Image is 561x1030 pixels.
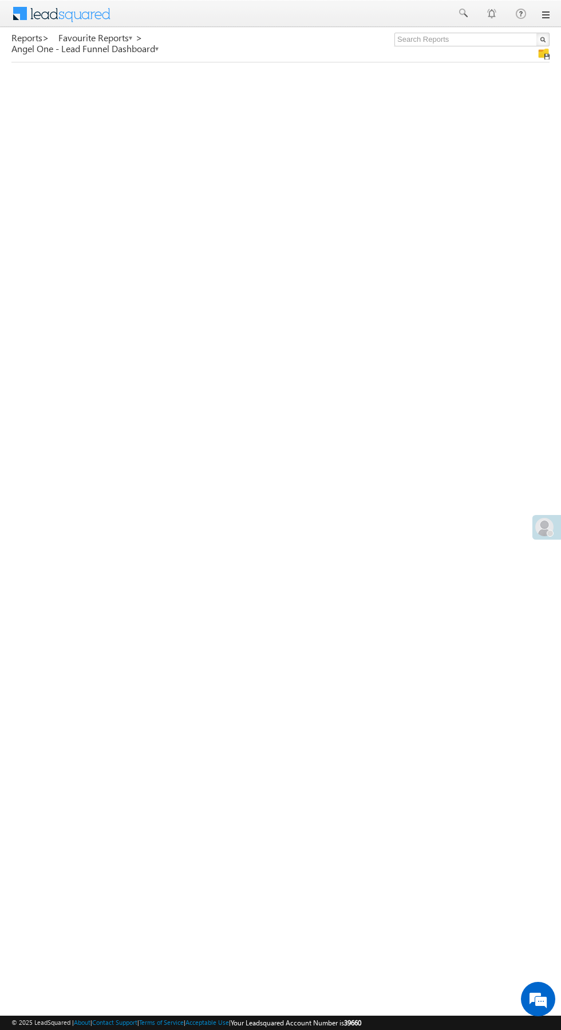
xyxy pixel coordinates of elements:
a: Favourite Reports > [58,33,143,43]
span: > [42,31,49,44]
a: Terms of Service [139,1019,184,1026]
span: © 2025 LeadSquared | | | | | [11,1017,361,1028]
a: Contact Support [92,1019,137,1026]
input: Search Reports [394,33,550,46]
a: Reports> [11,33,49,43]
span: 39660 [344,1019,361,1027]
a: Angel One - Lead Funnel Dashboard [11,44,160,54]
span: > [136,31,143,44]
span: Your Leadsquared Account Number is [231,1019,361,1027]
img: Manage all your saved reports! [538,48,550,60]
a: About [74,1019,90,1026]
a: Acceptable Use [185,1019,229,1026]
